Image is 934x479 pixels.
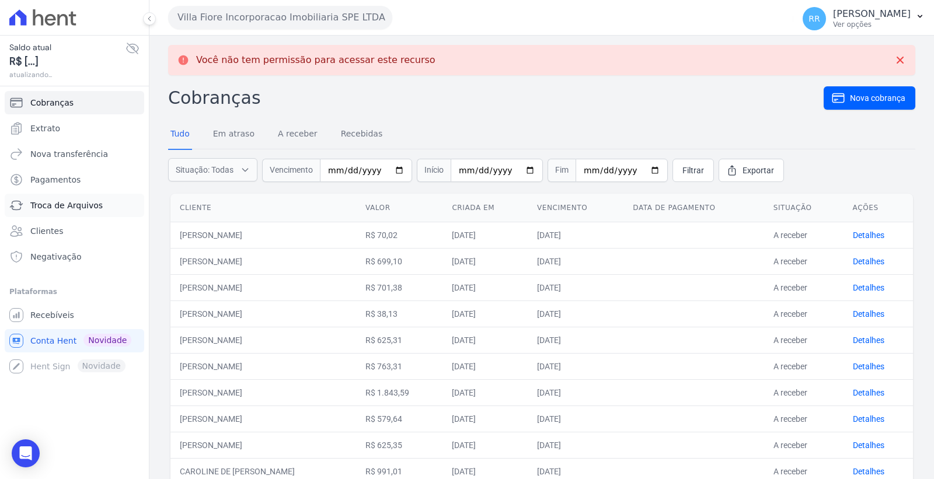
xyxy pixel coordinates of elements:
[5,219,144,243] a: Clientes
[528,432,623,458] td: [DATE]
[5,329,144,352] a: Conta Hent Novidade
[170,274,356,300] td: [PERSON_NAME]
[356,194,443,222] th: Valor
[170,405,356,432] td: [PERSON_NAME]
[853,388,884,397] a: Detalhes
[853,309,884,319] a: Detalhes
[764,222,844,248] td: A receber
[764,274,844,300] td: A receber
[442,300,528,327] td: [DATE]
[764,300,844,327] td: A receber
[12,439,40,467] div: Open Intercom Messenger
[623,194,764,222] th: Data de pagamento
[853,467,884,476] a: Detalhes
[30,148,108,160] span: Nova transferência
[764,327,844,353] td: A receber
[682,165,704,176] span: Filtrar
[528,405,623,432] td: [DATE]
[196,54,435,66] p: Você não tem permissão para acessar este recurso
[743,165,774,176] span: Exportar
[764,194,844,222] th: Situação
[30,309,74,321] span: Recebíveis
[528,300,623,327] td: [DATE]
[853,257,884,266] a: Detalhes
[850,92,905,104] span: Nova cobrança
[356,353,443,379] td: R$ 763,31
[9,91,140,378] nav: Sidebar
[764,248,844,274] td: A receber
[9,54,126,69] span: R$ [...]
[5,168,144,191] a: Pagamentos
[528,353,623,379] td: [DATE]
[170,379,356,405] td: [PERSON_NAME]
[417,159,451,182] span: Início
[5,245,144,268] a: Negativação
[30,225,63,237] span: Clientes
[793,2,934,35] button: RR [PERSON_NAME] Ver opções
[844,194,913,222] th: Ações
[442,379,528,405] td: [DATE]
[30,174,81,186] span: Pagamentos
[764,353,844,379] td: A receber
[719,159,784,182] a: Exportar
[356,327,443,353] td: R$ 625,31
[833,8,911,20] p: [PERSON_NAME]
[442,222,528,248] td: [DATE]
[170,222,356,248] td: [PERSON_NAME]
[30,123,60,134] span: Extrato
[528,248,623,274] td: [DATE]
[528,327,623,353] td: [DATE]
[853,362,884,371] a: Detalhes
[824,86,915,110] a: Nova cobrança
[176,164,233,176] span: Situação: Todas
[356,300,443,327] td: R$ 38,13
[170,353,356,379] td: [PERSON_NAME]
[672,159,714,182] a: Filtrar
[83,334,131,347] span: Novidade
[853,230,884,240] a: Detalhes
[853,335,884,345] a: Detalhes
[528,194,623,222] th: Vencimento
[170,432,356,458] td: [PERSON_NAME]
[356,379,443,405] td: R$ 1.843,59
[528,222,623,248] td: [DATE]
[356,405,443,432] td: R$ 579,64
[356,274,443,300] td: R$ 701,38
[170,194,356,222] th: Cliente
[170,300,356,327] td: [PERSON_NAME]
[170,327,356,353] td: [PERSON_NAME]
[764,379,844,405] td: A receber
[356,248,443,274] td: R$ 699,10
[9,41,126,54] span: Saldo atual
[5,142,144,166] a: Nova transferência
[30,97,74,109] span: Cobranças
[764,432,844,458] td: A receber
[168,120,192,150] a: Tudo
[442,432,528,458] td: [DATE]
[30,335,76,347] span: Conta Hent
[442,353,528,379] td: [DATE]
[168,6,392,29] button: Villa Fiore Incorporacao Imobiliaria SPE LTDA
[262,159,320,182] span: Vencimento
[853,414,884,424] a: Detalhes
[764,405,844,432] td: A receber
[356,222,443,248] td: R$ 70,02
[30,200,103,211] span: Troca de Arquivos
[442,194,528,222] th: Criada em
[168,85,824,111] h2: Cobranças
[9,69,126,80] span: atualizando...
[442,248,528,274] td: [DATE]
[5,91,144,114] a: Cobranças
[168,158,257,181] button: Situação: Todas
[170,248,356,274] td: [PERSON_NAME]
[528,379,623,405] td: [DATE]
[5,117,144,140] a: Extrato
[548,159,576,182] span: Fim
[853,283,884,292] a: Detalhes
[442,274,528,300] td: [DATE]
[5,194,144,217] a: Troca de Arquivos
[528,274,623,300] td: [DATE]
[442,405,528,432] td: [DATE]
[211,120,257,150] a: Em atraso
[5,303,144,327] a: Recebíveis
